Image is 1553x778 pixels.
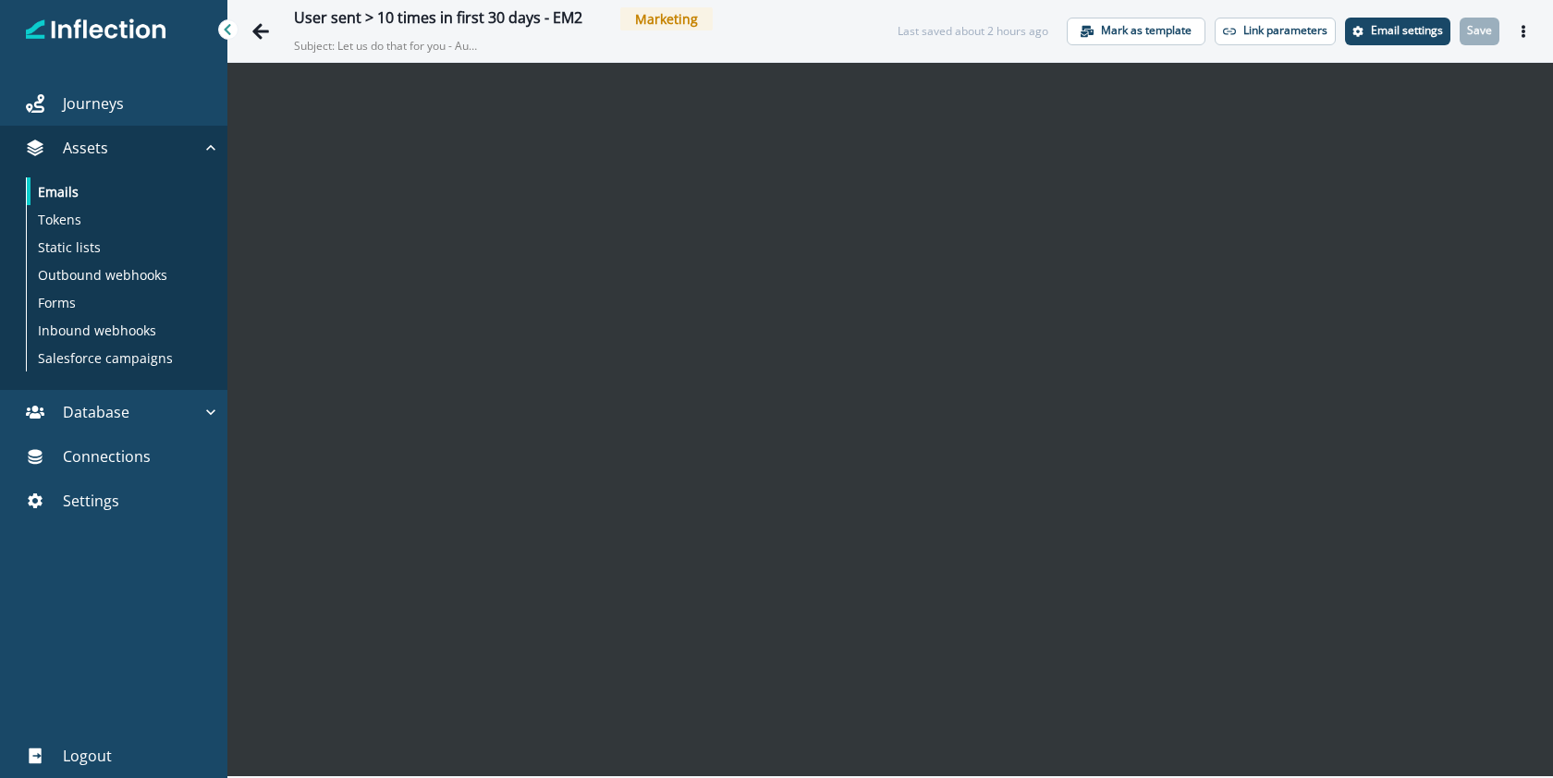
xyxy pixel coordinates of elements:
p: Tokens [38,210,81,229]
div: User sent > 10 times in first 30 days - EM2 [294,9,582,30]
p: Database [63,401,129,423]
p: Email settings [1371,24,1443,37]
button: Mark as template [1067,18,1205,45]
div: Last saved about 2 hours ago [898,23,1048,40]
a: Salesforce campaigns [27,344,213,371]
a: Forms [27,288,213,316]
button: Save [1460,18,1499,45]
button: Link parameters [1215,18,1336,45]
button: Settings [1345,18,1450,45]
p: Logout [63,745,112,767]
a: Outbound webhooks [27,261,213,288]
p: Save [1467,24,1492,37]
p: Emails [38,182,79,201]
p: Salesforce campaigns [38,348,173,368]
p: Settings [63,490,119,512]
p: Link parameters [1243,24,1327,37]
span: Marketing [620,7,713,30]
a: Emails [27,177,213,205]
p: Subject: Let us do that for you - Automate your Sendoso Campaigns [294,30,479,55]
p: Outbound webhooks [38,265,167,285]
p: Forms [38,293,76,312]
button: Go back [242,13,279,50]
p: Mark as template [1101,24,1192,37]
p: Assets [63,137,108,159]
img: Inflection [26,17,167,43]
a: Tokens [27,205,213,233]
p: Connections [63,445,151,468]
p: Journeys [63,92,124,115]
button: Actions [1509,18,1538,45]
a: Static lists [27,233,213,261]
p: Inbound webhooks [38,321,156,340]
a: Inbound webhooks [27,316,213,344]
p: Static lists [38,237,101,257]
